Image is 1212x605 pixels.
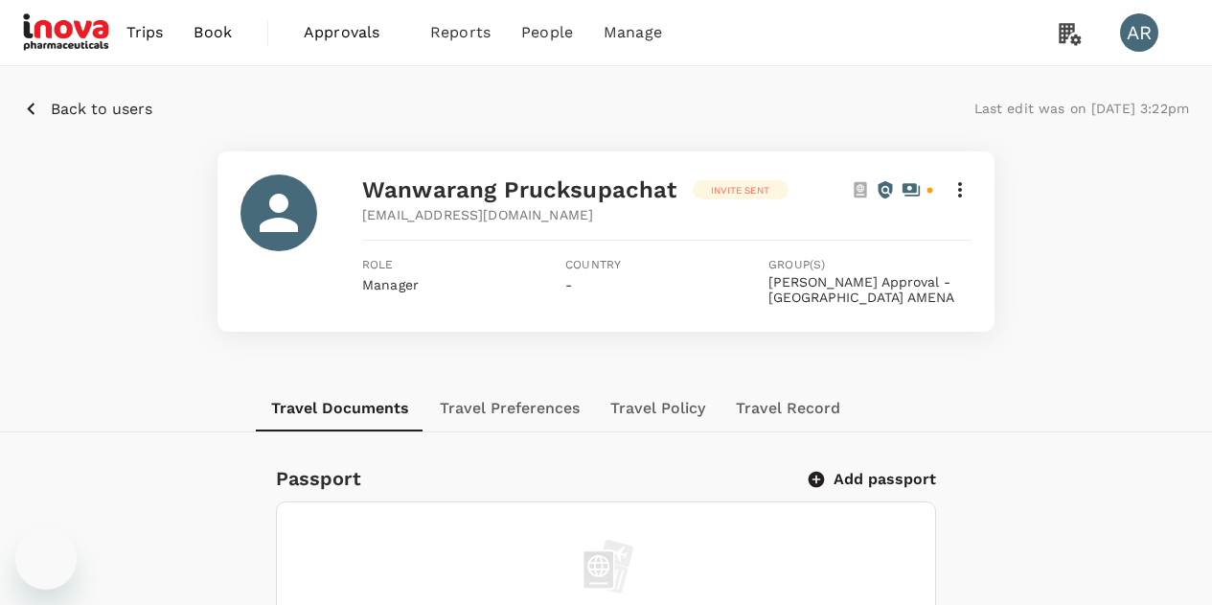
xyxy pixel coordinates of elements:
[256,385,424,431] button: Travel Documents
[362,256,565,275] span: Role
[430,21,491,44] span: Reports
[565,256,768,275] span: Country
[811,470,936,489] button: Add passport
[521,21,573,44] span: People
[720,385,856,431] button: Travel Record
[573,533,640,600] img: empty passport
[768,256,972,275] span: Group(s)
[362,205,593,224] span: [EMAIL_ADDRESS][DOMAIN_NAME]
[51,98,152,121] p: Back to users
[974,99,1190,118] p: Last edit was on [DATE] 3:22pm
[276,463,361,494] h6: Passport
[595,385,720,431] button: Travel Policy
[23,12,111,54] img: iNova Pharmaceuticals
[362,277,419,292] span: Manager
[194,21,232,44] span: Book
[362,176,676,203] span: Wanwarang Prucksupachat
[23,97,152,121] button: Back to users
[711,183,769,198] p: Invite sent
[15,528,77,590] iframe: Button to launch messaging window
[1120,13,1158,52] div: AR
[565,277,572,292] span: -
[304,21,400,44] span: Approvals
[126,21,164,44] span: Trips
[768,275,969,306] button: [PERSON_NAME] Approval - [GEOGRAPHIC_DATA] AMENA
[604,21,662,44] span: Manage
[424,385,595,431] button: Travel Preferences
